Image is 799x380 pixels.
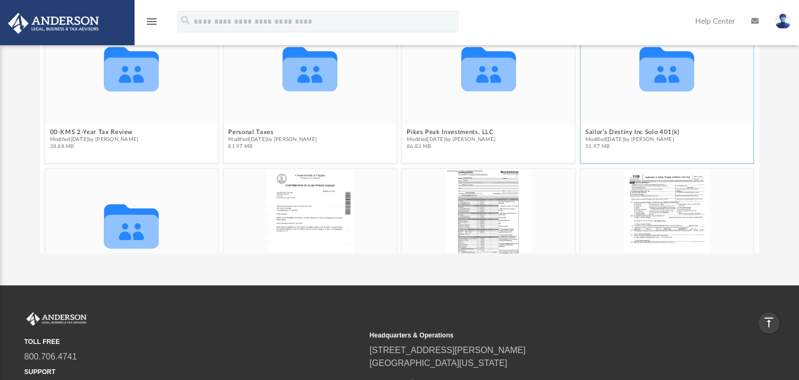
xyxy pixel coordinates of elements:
[370,358,507,368] a: [GEOGRAPHIC_DATA][US_STATE]
[145,15,158,28] i: menu
[585,129,680,136] button: Sailor’s Destiny Inc Solo 401(k)
[762,316,775,329] i: vertical_align_top
[585,136,680,143] span: Modified [DATE] by [PERSON_NAME]
[24,367,362,377] small: SUPPORT
[40,9,759,253] div: grid
[585,143,680,150] span: 51.97 MB
[50,129,139,136] button: 00-KMS 2-Year Tax Review
[407,136,496,143] span: Modified [DATE] by [PERSON_NAME]
[229,143,317,150] span: 81.97 MB
[5,13,102,34] img: Anderson Advisors Platinum Portal
[370,346,526,355] a: [STREET_ADDRESS][PERSON_NAME]
[229,129,317,136] button: Personal Taxes
[50,143,139,150] span: 38.88 MB
[407,129,496,136] button: Pikes Peak Investments, LLC
[775,13,791,29] img: User Pic
[145,20,158,28] a: menu
[24,312,89,326] img: Anderson Advisors Platinum Portal
[407,143,496,150] span: 86.83 MB
[50,136,139,143] span: Modified [DATE] by [PERSON_NAME]
[758,312,780,334] a: vertical_align_top
[24,337,362,347] small: TOLL FREE
[370,330,708,340] small: Headquarters & Operations
[24,352,77,361] a: 800.706.4741
[229,136,317,143] span: Modified [DATE] by [PERSON_NAME]
[180,15,192,26] i: search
